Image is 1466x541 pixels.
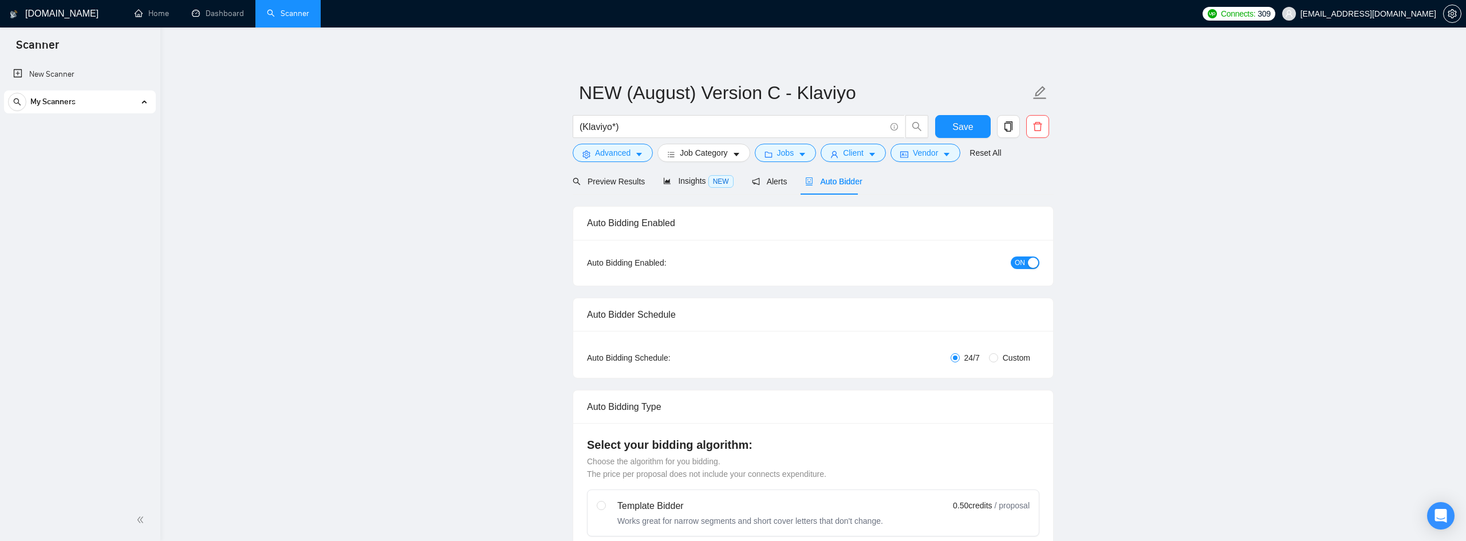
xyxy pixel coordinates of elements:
[960,352,984,364] span: 24/7
[1221,7,1255,20] span: Connects:
[708,175,734,188] span: NEW
[777,147,794,159] span: Jobs
[970,147,1001,159] a: Reset All
[635,150,643,159] span: caret-down
[573,144,653,162] button: settingAdvancedcaret-down
[943,150,951,159] span: caret-down
[192,9,244,18] a: dashboardDashboard
[10,5,18,23] img: logo
[905,115,928,138] button: search
[579,78,1030,107] input: Scanner name...
[4,63,156,86] li: New Scanner
[7,37,68,61] span: Scanner
[1444,9,1461,18] span: setting
[830,150,838,159] span: user
[8,93,26,111] button: search
[755,144,817,162] button: folderJobscaret-down
[1026,115,1049,138] button: delete
[582,150,590,159] span: setting
[13,63,147,86] a: New Scanner
[663,176,733,185] span: Insights
[573,177,645,186] span: Preview Results
[805,177,813,185] span: robot
[952,120,973,134] span: Save
[30,90,76,113] span: My Scanners
[617,499,883,513] div: Template Bidder
[573,177,581,185] span: search
[764,150,773,159] span: folder
[680,147,727,159] span: Job Category
[667,150,675,159] span: bars
[587,390,1039,423] div: Auto Bidding Type
[805,177,862,186] span: Auto Bidder
[1258,7,1270,20] span: 309
[890,144,960,162] button: idcardVendorcaret-down
[136,514,148,526] span: double-left
[906,121,928,132] span: search
[1032,85,1047,100] span: edit
[1285,10,1293,18] span: user
[900,150,908,159] span: idcard
[587,352,738,364] div: Auto Bidding Schedule:
[1427,502,1455,530] div: Open Intercom Messenger
[657,144,750,162] button: barsJob Categorycaret-down
[843,147,864,159] span: Client
[587,256,738,269] div: Auto Bidding Enabled:
[997,115,1020,138] button: copy
[1208,9,1217,18] img: upwork-logo.png
[595,147,630,159] span: Advanced
[935,115,991,138] button: Save
[663,177,671,185] span: area-chart
[821,144,886,162] button: userClientcaret-down
[1443,5,1461,23] button: setting
[752,177,760,185] span: notification
[890,123,898,131] span: info-circle
[587,457,826,479] span: Choose the algorithm for you bidding. The price per proposal does not include your connects expen...
[587,437,1039,453] h4: Select your bidding algorithm:
[953,499,992,512] span: 0.50 credits
[1027,121,1049,132] span: delete
[732,150,740,159] span: caret-down
[995,500,1030,511] span: / proposal
[752,177,787,186] span: Alerts
[1015,256,1025,269] span: ON
[998,352,1035,364] span: Custom
[9,98,26,106] span: search
[587,298,1039,331] div: Auto Bidder Schedule
[135,9,169,18] a: homeHome
[580,120,885,134] input: Search Freelance Jobs...
[267,9,309,18] a: searchScanner
[913,147,938,159] span: Vendor
[617,515,883,527] div: Works great for narrow segments and short cover letters that don't change.
[1443,9,1461,18] a: setting
[798,150,806,159] span: caret-down
[868,150,876,159] span: caret-down
[4,90,156,118] li: My Scanners
[998,121,1019,132] span: copy
[587,207,1039,239] div: Auto Bidding Enabled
